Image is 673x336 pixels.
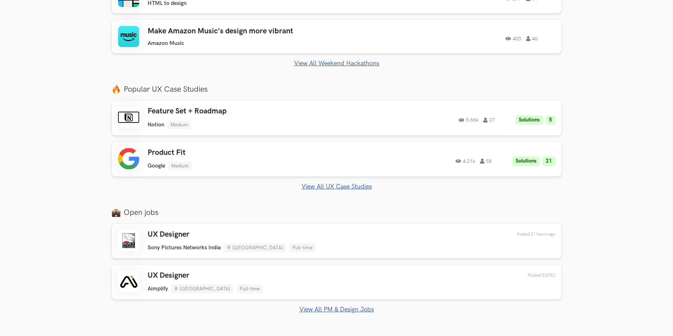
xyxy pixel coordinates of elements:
[483,118,495,123] span: 27
[112,85,121,94] img: fire.png
[526,36,538,41] span: 46
[112,142,562,177] a: Product Fit Google Medium 4.21k 58 Solutions 21
[148,148,347,157] h3: Product Fit
[459,118,478,123] span: 5.66k
[148,230,316,239] h3: UX Designer
[480,159,492,164] span: 58
[148,163,165,169] li: Google
[112,306,562,313] a: View All PM & Design Jobs
[112,85,562,94] label: Popular UX Case Studies
[112,208,562,217] label: Open jobs
[112,183,562,190] a: View All UX Case Studies
[516,116,543,125] li: Solutions
[289,243,316,252] li: Full-time
[237,284,263,293] li: Full-time
[112,208,121,217] img: briefcase_emoji.png
[511,232,555,237] div: 10th Aug
[112,20,562,53] a: Make Amazon Music's design more vibrant Amazon Music 403 46
[112,100,562,135] a: Feature Set + Roadmap Notion Medium 5.66k 27 Solutions 5
[112,265,562,299] a: UX Designer Aimplify [GEOGRAPHIC_DATA] Full-time Posted [DATE]
[511,273,555,278] div: 09th Aug
[505,36,521,41] span: 403
[455,159,475,164] span: 4.21k
[148,27,347,36] h3: Make Amazon Music's design more vibrant
[543,157,555,166] li: 21
[148,40,184,47] li: Amazon Music
[112,60,562,67] a: View All Weekend Hackathons
[148,244,221,251] li: Sony Pictures Networks India
[112,224,562,258] a: UX Designer Sony Pictures Networks India [GEOGRAPHIC_DATA] Full-time Posted 21 hours ago
[148,271,263,280] h3: UX Designer
[171,284,234,293] li: [GEOGRAPHIC_DATA]
[148,121,164,128] li: Notion
[512,157,540,166] li: Solutions
[167,120,191,129] li: Medium
[148,107,347,116] h3: Feature Set + Roadmap
[148,285,168,292] li: Aimplify
[168,162,192,170] li: Medium
[546,116,555,125] li: 5
[224,243,286,252] li: [GEOGRAPHIC_DATA]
